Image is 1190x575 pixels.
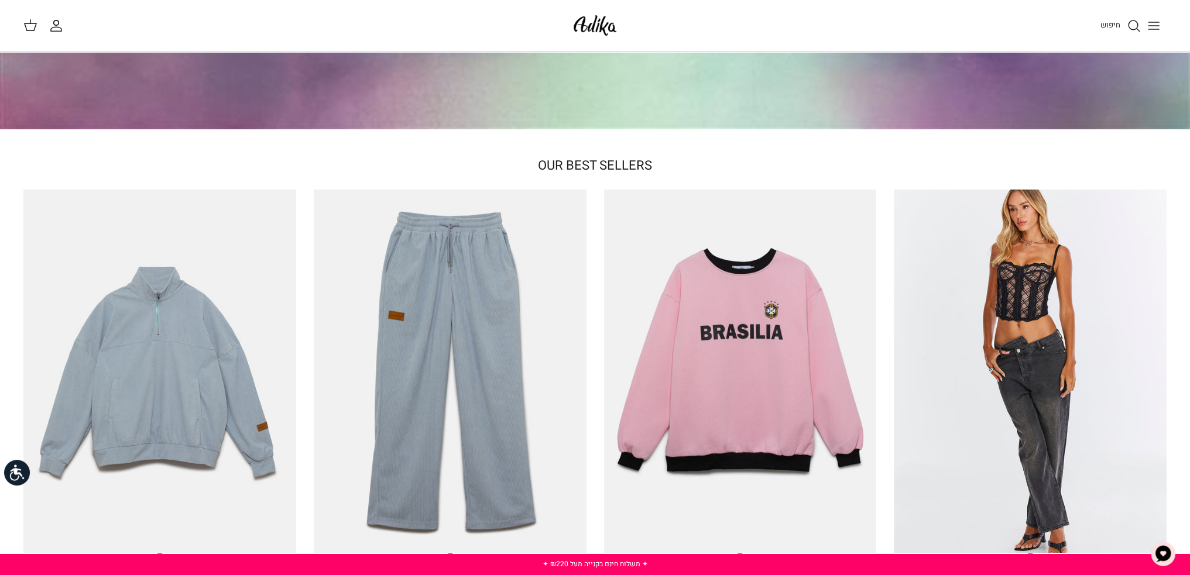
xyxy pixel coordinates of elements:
a: ✦ משלוח חינם בקנייה מעל ₪220 ✦ [543,559,648,569]
a: מכנסי טרנינג City strolls [314,190,587,568]
img: Adika IL [570,12,620,39]
a: OUR BEST SELLERS [538,156,652,175]
a: ג׳ינס All Or Nothing קריס-קרוס | BOYFRIEND [894,190,1167,568]
span: חיפוש [1100,19,1120,30]
a: חיפוש [1100,19,1141,33]
a: סווטשירט City Strolls אוברסייז [23,190,296,568]
a: סווטשירט Brazilian Kid [604,190,877,568]
button: Toggle menu [1141,13,1167,39]
button: צ'אט [1146,536,1181,571]
a: החשבון שלי [49,19,68,33]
